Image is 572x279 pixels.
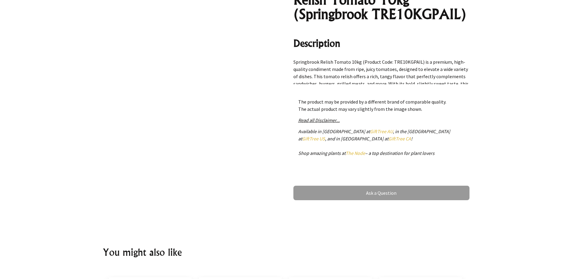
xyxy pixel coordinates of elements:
[298,98,465,113] p: The product may be provided by a different brand of comparable quality. The actual product may va...
[388,136,411,142] a: GiftTree CA
[370,128,393,134] a: GiftTree AU
[298,117,340,123] a: Read all Disclaimer...
[293,37,340,49] strong: Description
[346,150,365,156] a: The Node
[293,186,469,200] a: Ask a Question
[298,128,450,156] em: Available in [GEOGRAPHIC_DATA] at , in the [GEOGRAPHIC_DATA] at , and in [GEOGRAPHIC_DATA] at ! S...
[293,58,469,102] p: Springbrook Relish Tomato 10kg (Product Code: TRE10KGPAIL) is a premium, high-quality condiment m...
[302,136,325,142] a: GiftTree US
[103,245,469,259] h2: You might also like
